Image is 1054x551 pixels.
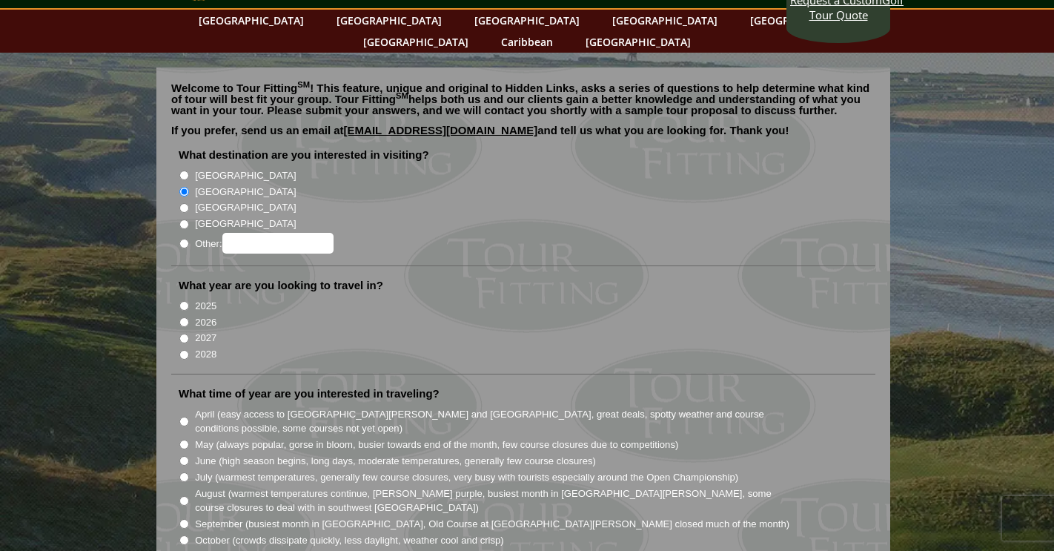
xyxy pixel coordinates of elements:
[222,233,334,254] input: Other:
[195,407,791,436] label: April (easy access to [GEOGRAPHIC_DATA][PERSON_NAME] and [GEOGRAPHIC_DATA], great deals, spotty w...
[494,31,560,53] a: Caribbean
[297,80,310,89] sup: SM
[329,10,449,31] a: [GEOGRAPHIC_DATA]
[195,185,296,199] label: [GEOGRAPHIC_DATA]
[171,82,875,116] p: Welcome to Tour Fitting ! This feature, unique and original to Hidden Links, asks a series of que...
[195,454,596,469] label: June (high season begins, long days, moderate temperatures, generally few course closures)
[344,124,538,136] a: [EMAIL_ADDRESS][DOMAIN_NAME]
[195,438,678,452] label: May (always popular, gorse in bloom, busier towards end of the month, few course closures due to ...
[179,386,440,401] label: What time of year are you interested in traveling?
[179,278,383,293] label: What year are you looking to travel in?
[171,125,875,147] p: If you prefer, send us an email at and tell us what you are looking for. Thank you!
[179,148,429,162] label: What destination are you interested in visiting?
[396,91,408,100] sup: SM
[743,10,863,31] a: [GEOGRAPHIC_DATA]
[195,200,296,215] label: [GEOGRAPHIC_DATA]
[191,10,311,31] a: [GEOGRAPHIC_DATA]
[195,168,296,183] label: [GEOGRAPHIC_DATA]
[195,533,504,548] label: October (crowds dissipate quickly, less daylight, weather cool and crisp)
[195,315,216,330] label: 2026
[195,470,738,485] label: July (warmest temperatures, generally few course closures, very busy with tourists especially aro...
[467,10,587,31] a: [GEOGRAPHIC_DATA]
[195,233,333,254] label: Other:
[195,486,791,515] label: August (warmest temperatures continue, [PERSON_NAME] purple, busiest month in [GEOGRAPHIC_DATA][P...
[195,217,296,231] label: [GEOGRAPHIC_DATA]
[356,31,476,53] a: [GEOGRAPHIC_DATA]
[195,299,216,314] label: 2025
[195,517,789,532] label: September (busiest month in [GEOGRAPHIC_DATA], Old Course at [GEOGRAPHIC_DATA][PERSON_NAME] close...
[578,31,698,53] a: [GEOGRAPHIC_DATA]
[195,331,216,346] label: 2027
[195,347,216,362] label: 2028
[605,10,725,31] a: [GEOGRAPHIC_DATA]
